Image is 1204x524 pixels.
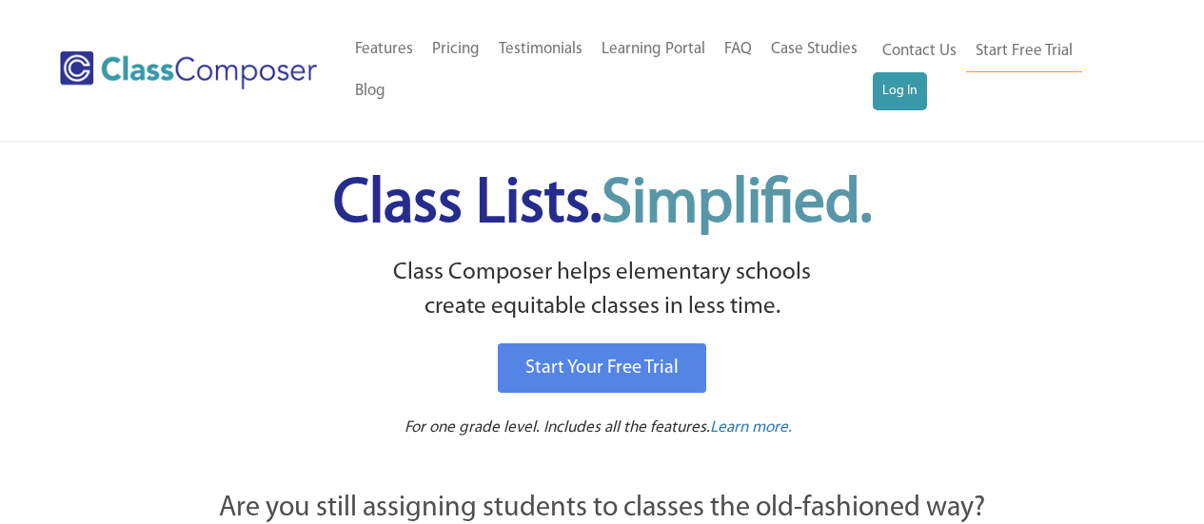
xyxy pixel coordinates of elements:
[602,174,872,236] span: Simplified.
[345,29,423,70] a: Features
[345,70,395,112] a: Blog
[405,419,710,436] span: For one grade level. Includes all the features.
[333,174,872,236] span: Class Lists.
[873,72,927,110] a: Log In
[345,29,873,112] nav: Header Menu
[114,256,1091,325] p: Class Composer helps elementary schools create equitable classes in less time.
[710,417,792,440] a: Learn more.
[525,359,679,378] span: Start Your Free Trial
[60,51,317,89] img: Class Composer
[873,30,966,72] a: Contact Us
[966,30,1082,73] a: Start Free Trial
[489,29,592,70] a: Testimonials
[592,29,715,70] a: Learning Portal
[423,29,489,70] a: Pricing
[761,29,867,70] a: Case Studies
[498,343,706,393] a: Start Your Free Trial
[715,29,761,70] a: FAQ
[710,419,792,436] span: Learn more.
[873,30,1130,110] nav: Header Menu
